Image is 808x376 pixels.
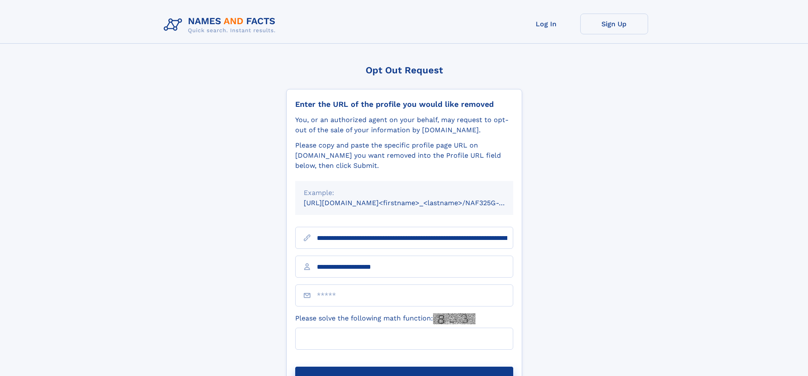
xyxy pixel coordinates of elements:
[286,65,522,75] div: Opt Out Request
[304,199,529,207] small: [URL][DOMAIN_NAME]<firstname>_<lastname>/NAF325G-xxxxxxxx
[580,14,648,34] a: Sign Up
[295,100,513,109] div: Enter the URL of the profile you would like removed
[295,140,513,171] div: Please copy and paste the specific profile page URL on [DOMAIN_NAME] you want removed into the Pr...
[512,14,580,34] a: Log In
[160,14,282,36] img: Logo Names and Facts
[304,188,505,198] div: Example:
[295,313,475,324] label: Please solve the following math function:
[295,115,513,135] div: You, or an authorized agent on your behalf, may request to opt-out of the sale of your informatio...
